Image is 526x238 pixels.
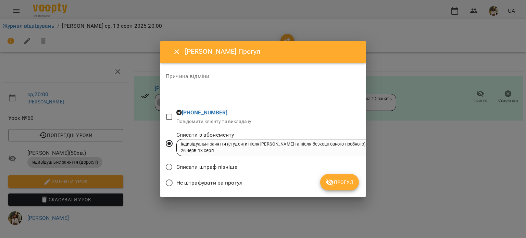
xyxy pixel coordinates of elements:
[181,141,405,154] div: Індивідуальні заняття (студенти після [PERSON_NAME] та після безкоштовного пробного) пакет на 12 ...
[320,174,359,190] button: Прогул
[176,118,252,125] p: Повідомити клієнту та викладачу
[176,163,237,171] span: Списати штраф пізніше
[176,179,242,187] span: Не штрафувати за прогул
[185,46,358,57] h6: [PERSON_NAME] Прогул
[166,74,360,79] label: Причина відміни
[176,131,410,139] span: Списати з абонементу
[326,178,353,186] span: Прогул
[182,109,227,116] a: [PHONE_NUMBER]
[168,43,185,60] button: Close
